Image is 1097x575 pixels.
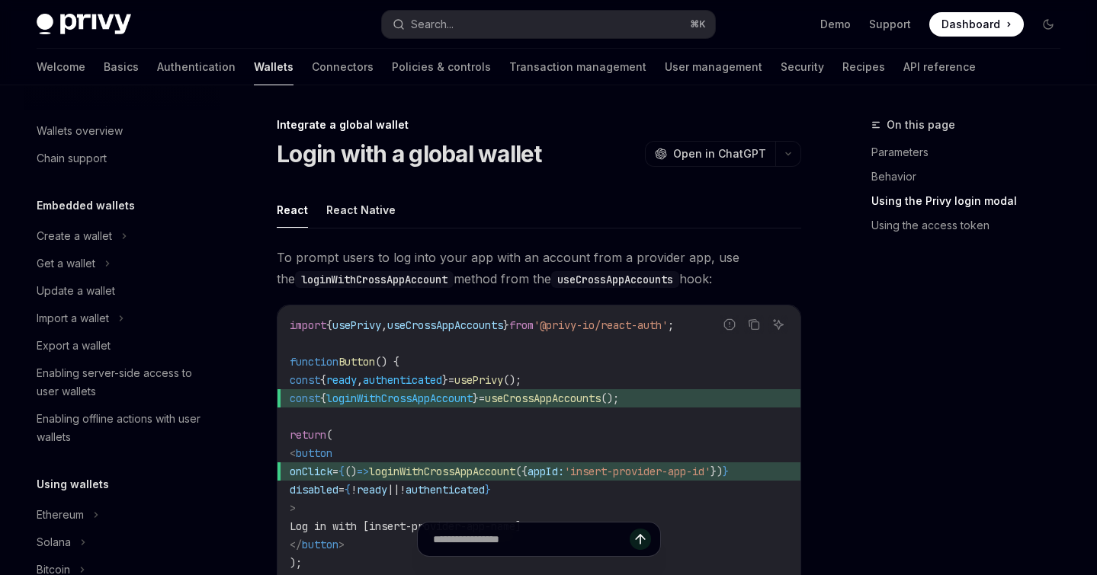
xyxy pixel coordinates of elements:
a: Using the access token [871,213,1073,238]
span: ; [668,318,674,332]
span: loginWithCrossAppAccount [326,391,473,405]
span: (); [601,391,619,405]
a: Export a wallet [24,332,220,359]
a: Parameters [871,140,1073,165]
a: User management [665,49,762,85]
span: } [442,373,448,387]
span: { [320,373,326,387]
a: Support [869,17,911,32]
a: Wallets overview [24,117,220,145]
span: usePrivy [332,318,381,332]
span: > [290,501,296,515]
a: API reference [903,49,976,85]
a: Welcome [37,49,85,85]
a: Transaction management [509,49,646,85]
span: () { [375,355,399,369]
a: Update a wallet [24,277,220,305]
a: Demo [820,17,851,32]
span: disabled [290,483,338,497]
span: return [290,428,326,442]
div: Get a wallet [37,254,95,273]
span: from [509,318,534,332]
button: Open in ChatGPT [645,141,775,167]
a: Using the Privy login modal [871,189,1073,213]
button: Report incorrect code [720,315,739,334]
span: } [723,465,729,478]
div: Export a wallet [37,337,111,355]
span: = [479,391,485,405]
span: || [387,483,399,497]
span: Dashboard [941,17,1000,32]
code: loginWithCrossAppAccount [295,271,454,288]
span: appId: [528,465,564,478]
span: => [357,465,369,478]
a: Connectors [312,49,374,85]
span: { [326,318,332,332]
span: ! [399,483,406,497]
span: function [290,355,338,369]
span: loginWithCrossAppAccount [369,465,515,478]
button: Toggle dark mode [1036,12,1060,37]
span: = [448,373,454,387]
code: useCrossAppAccounts [551,271,679,288]
span: (); [503,373,521,387]
div: Enabling server-side access to user wallets [37,364,210,401]
span: authenticated [363,373,442,387]
span: ⌘ K [690,18,706,30]
span: '@privy-io/react-auth' [534,318,668,332]
a: Enabling offline actions with user wallets [24,405,220,451]
span: } [473,391,479,405]
span: { [320,391,326,405]
span: ({ [515,465,528,478]
span: ( [326,428,332,442]
div: Ethereum [37,506,84,524]
span: const [290,373,320,387]
button: Send message [630,529,651,550]
span: , [357,373,363,387]
div: Update a wallet [37,282,115,300]
span: useCrossAppAccounts [387,318,503,332]
a: Behavior [871,165,1073,189]
span: = [338,483,345,497]
span: ! [351,483,357,497]
div: Solana [37,533,71,551]
span: } [503,318,509,332]
span: }) [710,465,723,478]
span: ready [326,373,357,387]
a: Authentication [157,49,236,85]
span: } [485,483,491,497]
img: dark logo [37,14,131,35]
a: Wallets [254,49,293,85]
span: Open in ChatGPT [673,146,766,161]
a: Dashboard [929,12,1024,37]
a: Enabling server-side access to user wallets [24,359,220,405]
span: authenticated [406,483,485,497]
h5: Embedded wallets [37,196,135,215]
span: On this page [887,116,955,134]
div: Enabling offline actions with user wallets [37,410,210,446]
span: { [338,465,345,478]
div: Chain support [37,149,107,168]
span: useCrossAppAccounts [485,391,601,405]
button: Search...⌘K [382,11,715,38]
div: Create a wallet [37,227,112,245]
a: Recipes [842,49,885,85]
span: Button [338,355,375,369]
div: Integrate a global wallet [277,117,801,133]
div: Search... [411,15,454,34]
h1: Login with a global wallet [277,140,542,168]
span: 'insert-provider-app-id' [564,465,710,478]
span: usePrivy [454,373,503,387]
span: = [332,465,338,478]
span: , [381,318,387,332]
span: import [290,318,326,332]
div: Wallets overview [37,122,123,140]
span: onClick [290,465,332,478]
button: React Native [326,192,396,228]
a: Policies & controls [392,49,491,85]
a: Basics [104,49,139,85]
span: const [290,391,320,405]
a: Chain support [24,145,220,172]
div: Import a wallet [37,309,109,327]
span: () [345,465,357,478]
